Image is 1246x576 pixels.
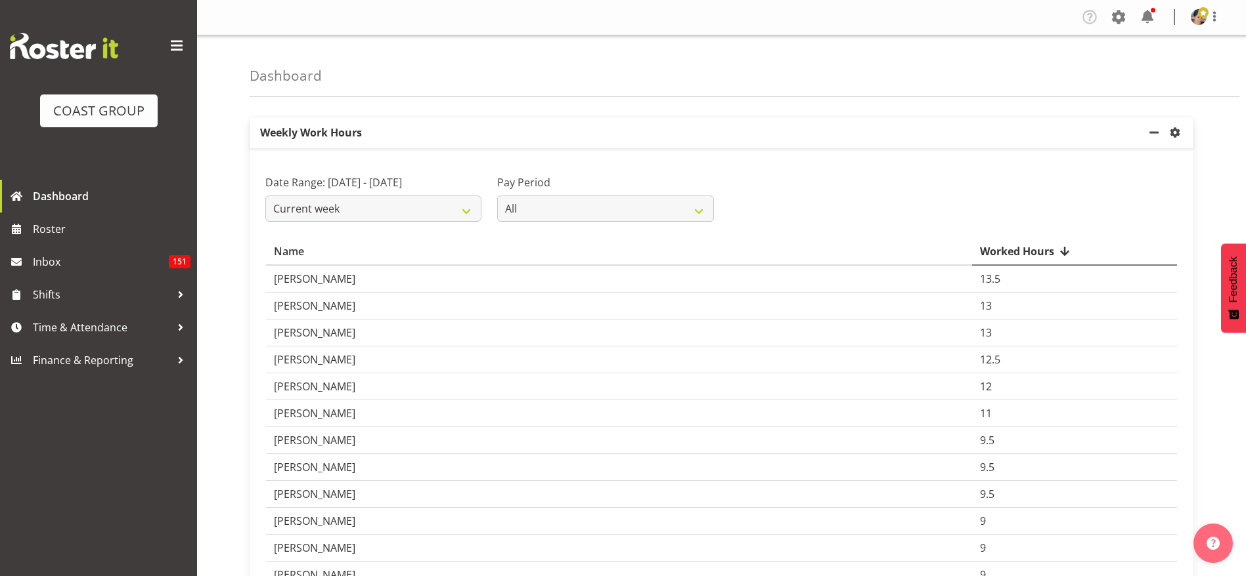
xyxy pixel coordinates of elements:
[1207,537,1220,550] img: help-xxl-2.png
[169,255,190,268] span: 151
[250,68,322,83] h4: Dashboard
[980,243,1054,259] span: Worked Hours
[1167,125,1188,140] a: settings
[53,101,145,121] div: COAST GROUP
[33,285,171,304] span: Shifts
[10,33,118,59] img: Rosterit website logo
[980,379,992,394] span: 12
[980,298,992,313] span: 13
[980,487,994,501] span: 9.5
[1191,9,1207,25] img: nicola-ransome074dfacac28780df25dcaf637c6ea5be.png
[980,460,994,474] span: 9.5
[1221,243,1246,333] button: Feedback - Show survey
[33,219,190,239] span: Roster
[33,186,190,206] span: Dashboard
[980,514,986,528] span: 9
[1228,257,1239,302] span: Feedback
[266,427,972,454] td: [PERSON_NAME]
[274,243,304,259] span: Name
[266,481,972,508] td: [PERSON_NAME]
[266,266,972,293] td: [PERSON_NAME]
[980,433,994,447] span: 9.5
[266,535,972,562] td: [PERSON_NAME]
[266,319,972,346] td: [PERSON_NAME]
[250,117,1146,148] p: Weekly Work Hours
[266,373,972,400] td: [PERSON_NAME]
[980,406,992,421] span: 11
[266,454,972,481] td: [PERSON_NAME]
[980,272,1000,286] span: 13.5
[1146,117,1167,148] a: minimize
[33,318,171,337] span: Time & Attendance
[266,400,972,427] td: [PERSON_NAME]
[33,252,169,272] span: Inbox
[266,508,972,535] td: [PERSON_NAME]
[980,541,986,555] span: 9
[266,346,972,373] td: [PERSON_NAME]
[497,175,713,190] label: Pay Period
[980,325,992,340] span: 13
[265,175,481,190] label: Date Range: [DATE] - [DATE]
[266,293,972,319] td: [PERSON_NAME]
[980,352,1000,367] span: 12.5
[33,350,171,370] span: Finance & Reporting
